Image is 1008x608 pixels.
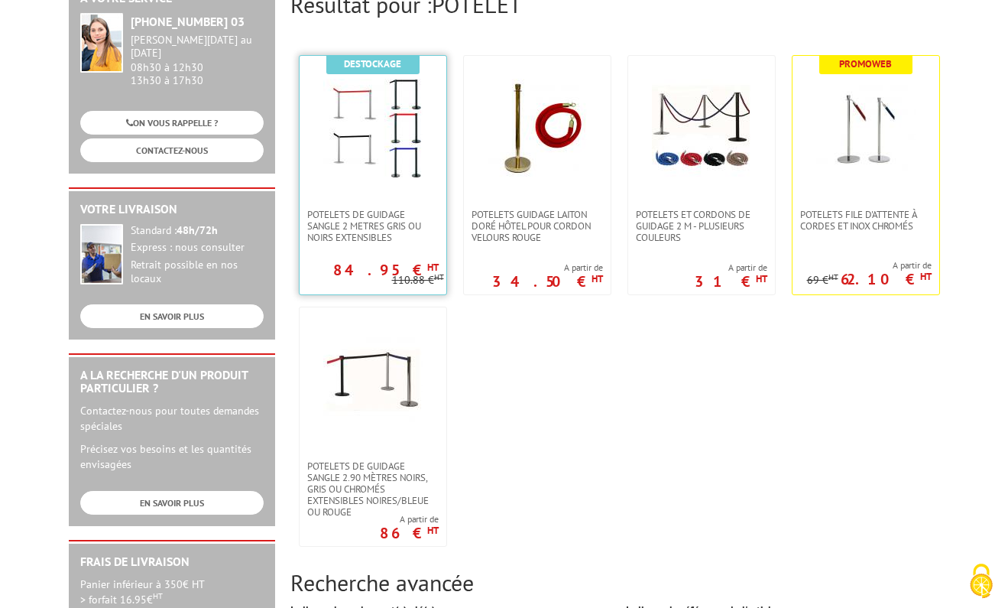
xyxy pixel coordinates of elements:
img: Potelets guidage laiton doré hôtel pour cordon velours rouge [488,79,587,178]
a: Potelets guidage laiton doré hôtel pour cordon velours rouge [464,209,611,243]
a: Potelets file d'attente à cordes et Inox Chromés [792,209,939,232]
p: 31 € [695,277,767,286]
strong: [PHONE_NUMBER] 03 [131,14,245,29]
span: A partir de [380,513,439,525]
p: 110.88 € [392,275,444,286]
span: Potelets de guidage sangle 2.90 mètres noirs, gris ou chromés extensibles noires/bleue ou rouge [307,460,439,518]
sup: HT [434,271,444,282]
b: Promoweb [839,57,892,70]
a: Potelets et cordons de guidage 2 m - plusieurs couleurs [628,209,775,243]
span: A partir de [695,262,767,274]
a: POTELETS DE GUIDAGE SANGLE 2 METRES GRIS OU NOIRS EXTENSIBLEs [300,209,446,243]
img: Cookies (fenêtre modale) [962,562,1000,600]
b: Destockage [344,57,401,70]
div: 08h30 à 12h30 13h30 à 17h30 [131,34,264,86]
h2: Recherche avancée [290,570,940,595]
div: Express : nous consulter [131,241,264,255]
img: widget-service.jpg [80,13,123,73]
sup: HT [153,590,163,601]
a: CONTACTEZ-NOUS [80,138,264,162]
p: Précisez vos besoins et les quantités envisagées [80,441,264,472]
p: 62.10 € [841,275,932,284]
strong: 48h/72h [177,223,218,237]
p: 34.50 € [492,277,603,286]
span: POTELETS DE GUIDAGE SANGLE 2 METRES GRIS OU NOIRS EXTENSIBLEs [307,209,439,243]
p: 69 € [807,275,838,286]
h2: Frais de Livraison [80,555,264,569]
div: Retrait possible en nos locaux [131,258,264,286]
span: Potelets et cordons de guidage 2 m - plusieurs couleurs [636,209,767,243]
p: Panier inférieur à 350€ HT [80,577,264,607]
p: 84.95 € [333,265,439,275]
img: Potelets file d'attente à cordes et Inox Chromés [816,79,916,178]
span: A partir de [492,262,603,274]
sup: HT [592,272,603,285]
sup: HT [920,270,932,283]
span: Potelets guidage laiton doré hôtel pour cordon velours rouge [472,209,603,243]
a: ON VOUS RAPPELLE ? [80,111,264,135]
a: EN SAVOIR PLUS [80,304,264,328]
img: Potelets de guidage sangle 2.90 mètres noirs, gris ou chromés extensibles noires/bleue ou rouge [323,330,423,430]
div: [PERSON_NAME][DATE] au [DATE] [131,34,264,60]
a: EN SAVOIR PLUS [80,491,264,515]
sup: HT [756,272,767,285]
img: widget-livraison.jpg [80,224,123,284]
button: Cookies (fenêtre modale) [955,556,1008,608]
img: Potelets et cordons de guidage 2 m - plusieurs couleurs [652,79,751,178]
a: Potelets de guidage sangle 2.90 mètres noirs, gris ou chromés extensibles noires/bleue ou rouge [300,460,446,518]
h2: Votre livraison [80,203,264,216]
img: POTELETS DE GUIDAGE SANGLE 2 METRES GRIS OU NOIRS EXTENSIBLEs [323,79,423,178]
span: > forfait 16.95€ [80,593,163,606]
sup: HT [427,261,439,274]
sup: HT [427,524,439,537]
sup: HT [828,271,838,282]
span: Potelets file d'attente à cordes et Inox Chromés [800,209,932,232]
p: 86 € [380,528,439,538]
div: Standard : [131,224,264,238]
span: A partir de [807,259,932,271]
h2: A la recherche d'un produit particulier ? [80,369,264,395]
p: Contactez-nous pour toutes demandes spéciales [80,403,264,434]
